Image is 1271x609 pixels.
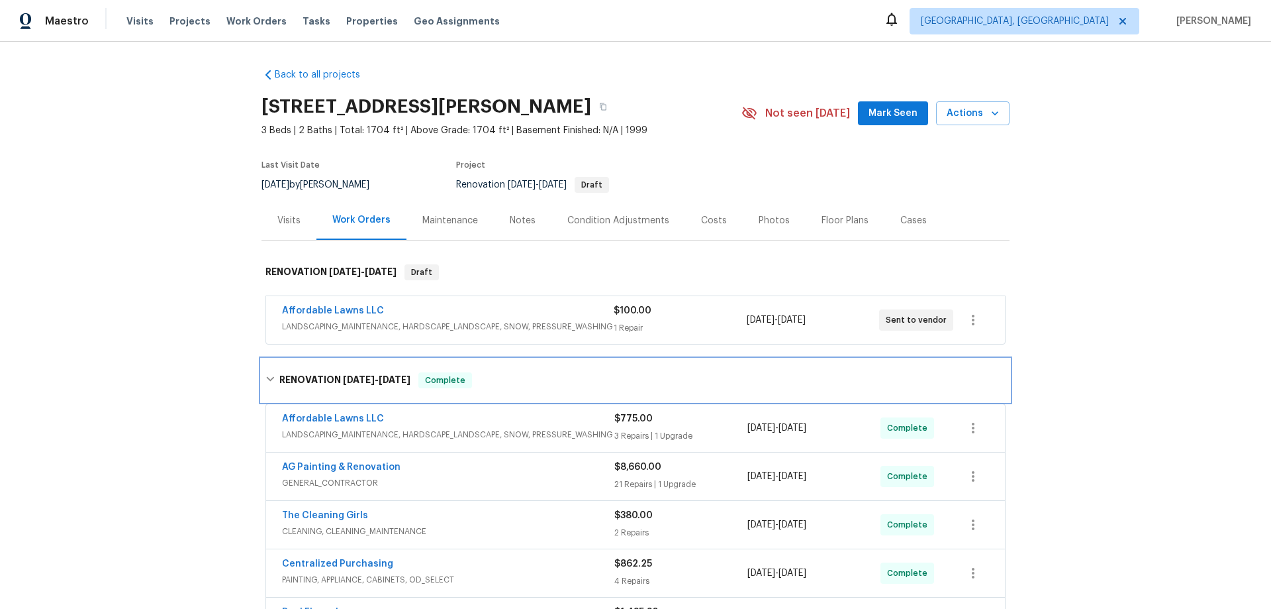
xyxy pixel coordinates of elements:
button: Copy Address [591,95,615,119]
div: Condition Adjustments [567,214,669,227]
span: - [747,313,806,327]
span: Draft [576,181,608,189]
a: Back to all projects [261,68,389,82]
div: Floor Plans [822,214,869,227]
span: Visits [126,15,154,28]
span: [GEOGRAPHIC_DATA], [GEOGRAPHIC_DATA] [921,15,1109,28]
button: Mark Seen [858,101,928,126]
span: Geo Assignments [414,15,500,28]
span: [PERSON_NAME] [1171,15,1251,28]
span: - [747,421,806,435]
div: Visits [277,214,301,227]
span: 3 Beds | 2 Baths | Total: 1704 ft² | Above Grade: 1704 ft² | Basement Finished: N/A | 1999 [261,124,741,137]
span: Mark Seen [869,105,918,122]
span: [DATE] [778,472,806,481]
span: $380.00 [614,511,653,520]
span: [DATE] [365,267,397,276]
span: PAINTING, APPLIANCE, CABINETS, OD_SELECT [282,573,614,586]
span: - [329,267,397,276]
span: LANDSCAPING_MAINTENANCE, HARDSCAPE_LANDSCAPE, SNOW, PRESSURE_WASHING [282,428,614,441]
span: Properties [346,15,398,28]
span: Complete [887,470,933,483]
span: $100.00 [614,306,651,315]
span: CLEANING, CLEANING_MAINTENANCE [282,525,614,538]
h2: [STREET_ADDRESS][PERSON_NAME] [261,100,591,113]
div: 2 Repairs [614,526,747,539]
div: Notes [510,214,536,227]
span: [DATE] [379,375,410,384]
span: Draft [406,266,438,279]
span: Projects [169,15,211,28]
div: RENOVATION [DATE]-[DATE]Complete [261,359,1010,402]
span: [DATE] [329,267,361,276]
span: - [747,567,806,580]
h6: RENOVATION [265,264,397,280]
span: Project [456,161,485,169]
h6: RENOVATION [279,372,410,388]
span: Renovation [456,180,609,190]
span: - [747,470,806,483]
span: Complete [420,374,471,387]
span: [DATE] [778,315,806,325]
span: - [508,180,567,190]
span: Actions [947,105,999,122]
div: Maintenance [422,214,478,227]
span: Work Orders [226,15,287,28]
span: Complete [887,567,933,580]
span: Complete [887,421,933,435]
div: Photos [759,214,790,227]
span: $862.25 [614,559,652,569]
a: Centralized Purchasing [282,559,393,569]
div: Work Orders [332,213,391,227]
span: [DATE] [747,423,775,433]
span: [DATE] [747,315,775,325]
span: $775.00 [614,414,653,423]
span: Maestro [45,15,89,28]
span: Complete [887,518,933,531]
span: $8,660.00 [614,463,661,472]
span: [DATE] [539,180,567,190]
a: AG Painting & Renovation [282,463,400,472]
span: [DATE] [261,180,289,190]
span: [DATE] [747,569,775,578]
div: RENOVATION [DATE]-[DATE]Draft [261,251,1010,294]
span: [DATE] [508,180,536,190]
span: - [343,375,410,384]
span: Last Visit Date [261,161,320,169]
a: Affordable Lawns LLC [282,414,384,423]
span: [DATE] [778,423,806,433]
div: Cases [900,214,927,227]
span: [DATE] [343,375,375,384]
span: Tasks [303,17,330,26]
div: 4 Repairs [614,575,747,588]
span: LANDSCAPING_MAINTENANCE, HARDSCAPE_LANDSCAPE, SNOW, PRESSURE_WASHING [282,320,614,333]
div: 3 Repairs | 1 Upgrade [614,429,747,443]
a: Affordable Lawns LLC [282,306,384,315]
a: The Cleaning Girls [282,511,368,520]
span: [DATE] [747,472,775,481]
div: 21 Repairs | 1 Upgrade [614,478,747,491]
span: - [747,518,806,531]
span: [DATE] [747,520,775,529]
div: 1 Repair [614,321,746,335]
div: by [PERSON_NAME] [261,177,385,193]
span: GENERAL_CONTRACTOR [282,476,614,490]
span: Sent to vendor [886,313,952,327]
span: [DATE] [778,569,806,578]
span: Not seen [DATE] [765,107,850,120]
span: [DATE] [778,520,806,529]
button: Actions [936,101,1010,126]
div: Costs [701,214,727,227]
